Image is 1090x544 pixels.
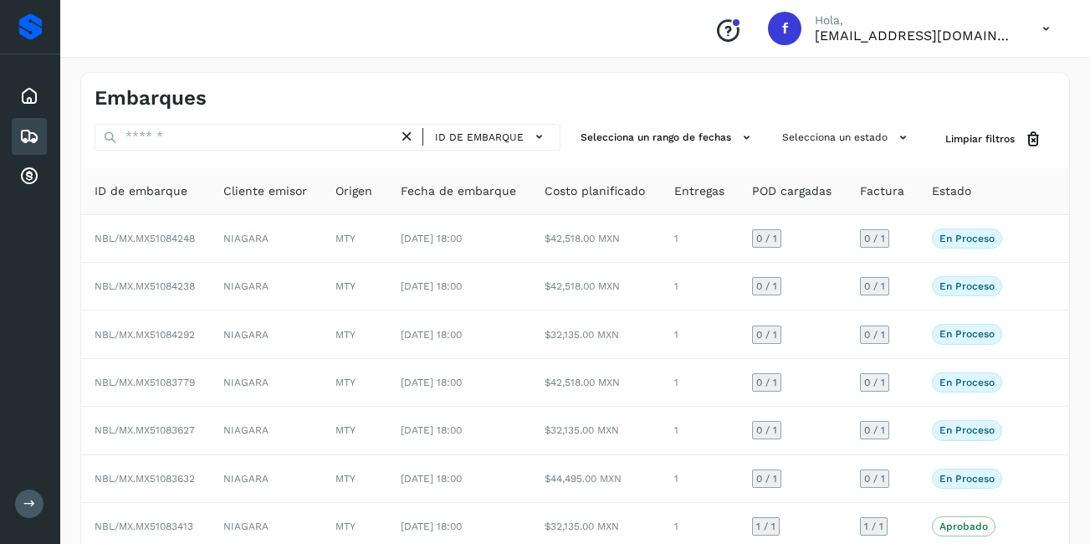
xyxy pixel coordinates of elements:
[95,377,195,388] span: NBL/MX.MX51083779
[12,78,47,115] div: Inicio
[756,234,777,244] span: 0 / 1
[674,182,724,200] span: Entregas
[430,125,553,149] button: ID de embarque
[860,182,904,200] span: Factura
[531,455,660,503] td: $44,495.00 MXN
[210,215,322,263] td: NIAGARA
[210,359,322,407] td: NIAGARA
[756,425,777,435] span: 0 / 1
[945,131,1015,146] span: Limpiar filtros
[864,425,885,435] span: 0 / 1
[661,359,739,407] td: 1
[95,473,195,485] span: NBL/MX.MX51083632
[661,263,739,310] td: 1
[531,310,660,358] td: $32,135.00 MXN
[401,473,462,485] span: [DATE] 18:00
[401,424,462,436] span: [DATE] 18:00
[864,474,885,484] span: 0 / 1
[752,182,832,200] span: POD cargadas
[401,329,462,341] span: [DATE] 18:00
[210,310,322,358] td: NIAGARA
[756,330,777,340] span: 0 / 1
[864,377,885,387] span: 0 / 1
[661,310,739,358] td: 1
[95,233,195,244] span: NBL/MX.MX51084248
[322,455,386,503] td: MTY
[401,280,462,292] span: [DATE] 18:00
[939,280,995,292] p: En proceso
[864,330,885,340] span: 0 / 1
[531,359,660,407] td: $42,518.00 MXN
[864,521,883,531] span: 1 / 1
[12,158,47,195] div: Cuentas por cobrar
[95,329,195,341] span: NBL/MX.MX51084292
[335,182,372,200] span: Origen
[210,407,322,454] td: NIAGARA
[322,263,386,310] td: MTY
[756,377,777,387] span: 0 / 1
[95,182,187,200] span: ID de embarque
[401,521,462,532] span: [DATE] 18:00
[531,407,660,454] td: $32,135.00 MXN
[12,118,47,155] div: Embarques
[815,13,1016,28] p: Hola,
[756,281,777,291] span: 0 / 1
[401,182,516,200] span: Fecha de embarque
[322,215,386,263] td: MTY
[864,234,885,244] span: 0 / 1
[531,263,660,310] td: $42,518.00 MXN
[210,263,322,310] td: NIAGARA
[815,28,1016,44] p: facturacion@protransport.com.mx
[95,521,193,532] span: NBL/MX.MX51083413
[95,86,207,110] h4: Embarques
[574,124,762,151] button: Selecciona un rango de fechas
[661,215,739,263] td: 1
[756,474,777,484] span: 0 / 1
[756,521,775,531] span: 1 / 1
[775,124,919,151] button: Selecciona un estado
[661,455,739,503] td: 1
[939,377,995,388] p: En proceso
[435,130,524,145] span: ID de embarque
[939,521,988,532] p: Aprobado
[322,407,386,454] td: MTY
[932,182,971,200] span: Estado
[939,233,995,244] p: En proceso
[661,407,739,454] td: 1
[939,473,995,485] p: En proceso
[939,424,995,436] p: En proceso
[401,233,462,244] span: [DATE] 18:00
[932,124,1056,155] button: Limpiar filtros
[322,359,386,407] td: MTY
[322,310,386,358] td: MTY
[545,182,645,200] span: Costo planificado
[210,455,322,503] td: NIAGARA
[864,281,885,291] span: 0 / 1
[95,424,195,436] span: NBL/MX.MX51083627
[95,280,195,292] span: NBL/MX.MX51084238
[223,182,307,200] span: Cliente emisor
[531,215,660,263] td: $42,518.00 MXN
[939,328,995,340] p: En proceso
[401,377,462,388] span: [DATE] 18:00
